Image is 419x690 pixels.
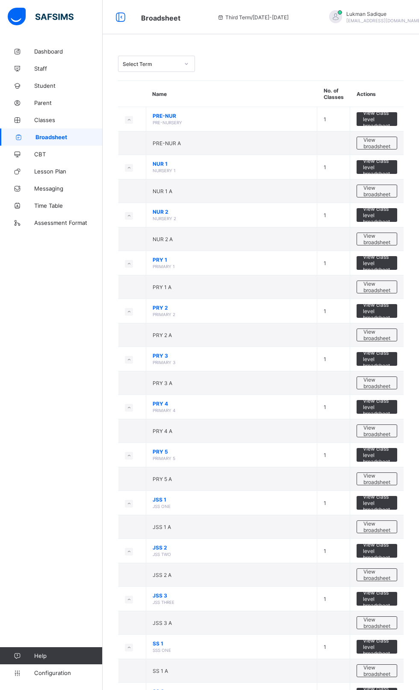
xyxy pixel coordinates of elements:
span: View broadsheet [363,281,390,293]
span: PRY 1 [153,257,311,263]
span: 1 [324,644,326,650]
a: View class level broadsheet [357,640,397,646]
a: View broadsheet [357,185,397,191]
span: View broadsheet [363,424,390,437]
span: PRE-NUR A [153,140,181,146]
a: View broadsheet [357,137,397,143]
span: Broadsheet [141,14,180,22]
img: safsims [8,8,74,26]
span: View class level broadsheet [363,493,391,513]
span: NURSERY 2 [153,216,176,221]
span: Time Table [34,202,103,209]
a: View broadsheet [357,281,397,287]
span: View class level broadsheet [363,302,391,321]
span: View broadsheet [363,616,390,629]
span: View class level broadsheet [363,541,391,561]
span: 1 [324,404,326,410]
a: View broadsheet [357,520,397,527]
span: JSS 3 A [153,620,172,626]
span: 1 [324,548,326,554]
span: View class level broadsheet [363,349,391,369]
a: View broadsheet [357,664,397,671]
a: View class level broadsheet [357,160,397,167]
span: View class level broadsheet [363,589,391,609]
span: JSS 3 [153,592,311,599]
th: No. of Classes [317,81,350,107]
span: Classes [34,116,103,123]
span: Lesson Plan [34,168,103,175]
a: View class level broadsheet [357,592,397,598]
span: View class level broadsheet [363,254,391,273]
span: 1 [324,212,326,218]
span: 1 [324,452,326,458]
a: View class level broadsheet [357,256,397,263]
span: PRIMARY 1 [153,264,175,269]
span: View broadsheet [363,664,390,677]
span: 1 [324,164,326,170]
th: Actions [350,81,404,107]
span: NUR 2 [153,209,311,215]
span: 1 [324,308,326,314]
span: PRY 4 [153,400,311,407]
span: SSS ONE [153,648,171,653]
span: View class level broadsheet [363,110,391,129]
span: NUR 1 A [153,188,172,194]
span: View class level broadsheet [363,158,391,177]
span: Broadsheet [35,134,103,140]
th: Name [146,81,317,107]
span: PRY 3 [153,352,311,359]
a: View class level broadsheet [357,112,397,119]
span: NURSERY 1 [153,168,176,173]
span: CBT [34,151,103,158]
span: PRIMARY 4 [153,408,175,413]
a: View class level broadsheet [357,352,397,358]
span: PRIMARY 3 [153,360,175,365]
a: View broadsheet [357,329,397,335]
span: 1 [324,116,326,122]
span: View broadsheet [363,233,390,245]
span: View class level broadsheet [363,445,391,465]
span: Parent [34,99,103,106]
span: Staff [34,65,103,72]
span: 1 [324,596,326,602]
span: 1 [324,500,326,506]
span: View class level broadsheet [363,397,391,417]
span: JSS 2 [153,544,311,551]
span: PRY 5 [153,448,311,455]
span: Configuration [34,669,102,676]
a: View class level broadsheet [357,544,397,550]
a: View broadsheet [357,424,397,431]
span: JSS 1 A [153,524,171,530]
span: View broadsheet [363,376,390,389]
span: View broadsheet [363,185,390,197]
span: PRE-NURSERY [153,120,182,125]
span: 1 [324,356,326,362]
a: View broadsheet [357,472,397,479]
span: session/term information [217,14,289,21]
span: JSS 2 A [153,572,171,578]
div: Select Term [123,61,179,67]
span: PRY 4 A [153,428,172,434]
span: PRY 1 A [153,284,171,290]
span: NUR 1 [153,161,311,167]
a: View broadsheet [357,376,397,383]
a: View broadsheet [357,233,397,239]
span: JSS TWO [153,552,171,557]
span: JSS ONE [153,504,171,509]
span: PRY 2 [153,305,311,311]
a: View class level broadsheet [357,496,397,502]
span: PRE-NUR [153,113,311,119]
span: PRY 3 A [153,380,172,386]
a: View class level broadsheet [357,304,397,311]
span: PRY 5 A [153,476,172,482]
span: Dashboard [34,48,103,55]
a: View class level broadsheet [357,448,397,454]
span: Help [34,652,102,659]
span: SS 1 [153,640,311,647]
span: PRIMARY 5 [153,456,175,461]
span: Messaging [34,185,103,192]
span: JSS THREE [153,600,174,605]
a: View broadsheet [357,616,397,623]
span: PRY 2 A [153,332,172,338]
span: NUR 2 A [153,236,173,242]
